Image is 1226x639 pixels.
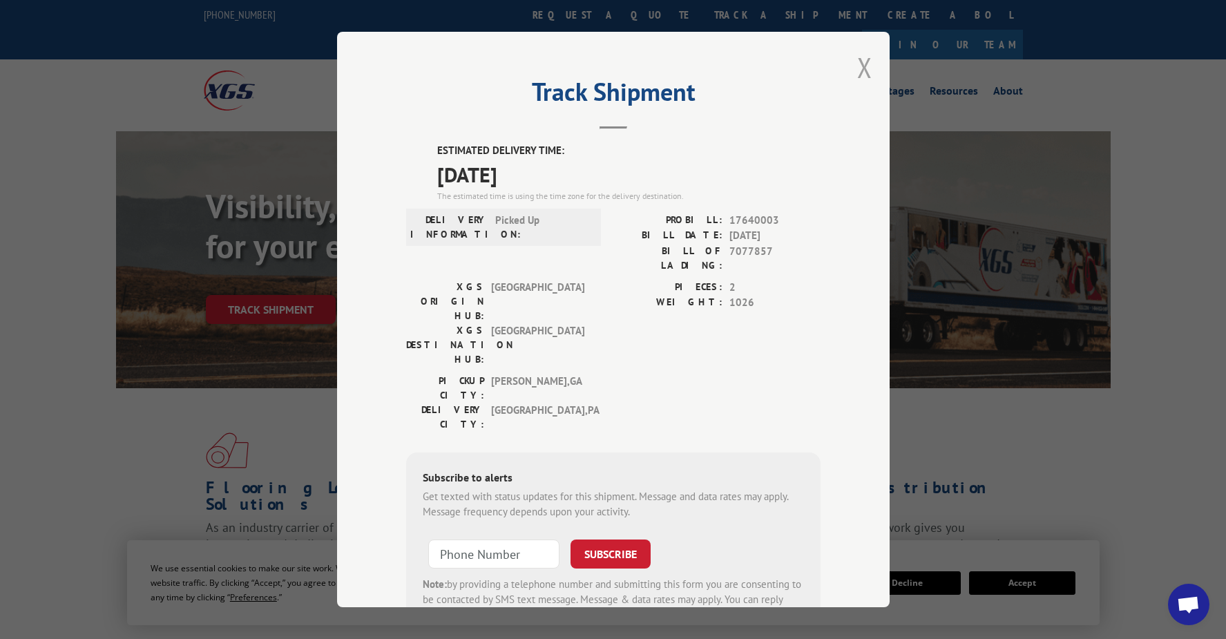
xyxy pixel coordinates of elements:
[406,323,484,367] label: XGS DESTINATION HUB:
[613,280,722,296] label: PIECES:
[423,578,447,591] strong: Note:
[423,469,804,489] div: Subscribe to alerts
[729,244,821,273] span: 7077857
[491,403,584,432] span: [GEOGRAPHIC_DATA] , PA
[729,213,821,229] span: 17640003
[406,403,484,432] label: DELIVERY CITY:
[491,374,584,403] span: [PERSON_NAME] , GA
[613,295,722,311] label: WEIGHT:
[491,280,584,323] span: [GEOGRAPHIC_DATA]
[613,228,722,244] label: BILL DATE:
[410,213,488,242] label: DELIVERY INFORMATION:
[423,577,804,624] div: by providing a telephone number and submitting this form you are consenting to be contacted by SM...
[495,213,588,242] span: Picked Up
[729,228,821,244] span: [DATE]
[729,280,821,296] span: 2
[437,159,821,190] span: [DATE]
[437,143,821,159] label: ESTIMATED DELIVERY TIME:
[729,295,821,311] span: 1026
[406,374,484,403] label: PICKUP CITY:
[423,489,804,520] div: Get texted with status updates for this shipment. Message and data rates may apply. Message frequ...
[428,540,559,569] input: Phone Number
[406,82,821,108] h2: Track Shipment
[1168,584,1209,625] div: Open chat
[437,190,821,202] div: The estimated time is using the time zone for the delivery destination.
[613,213,722,229] label: PROBILL:
[491,323,584,367] span: [GEOGRAPHIC_DATA]
[613,244,722,273] label: BILL OF LADING:
[406,280,484,323] label: XGS ORIGIN HUB:
[571,540,651,569] button: SUBSCRIBE
[857,49,872,86] button: Close modal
